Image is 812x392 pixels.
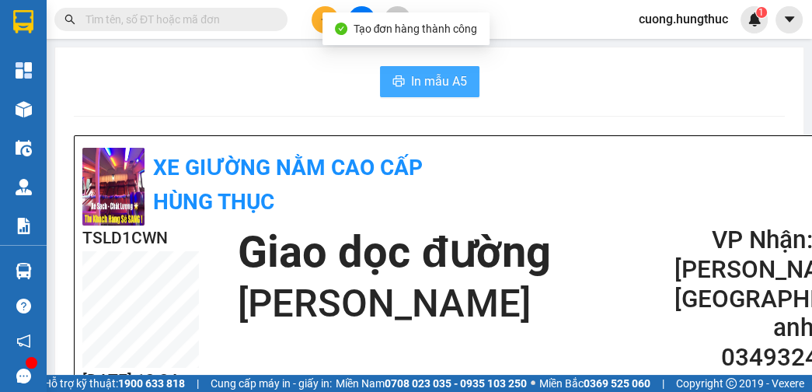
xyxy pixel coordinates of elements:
span: notification [16,334,31,348]
input: Tìm tên, số ĐT hoặc mã đơn [85,11,269,28]
h1: [PERSON_NAME] [238,279,550,329]
img: warehouse-icon [16,263,32,279]
img: solution-icon [16,218,32,234]
button: aim [384,6,411,33]
span: printer [392,75,405,89]
button: caret-down [775,6,803,33]
span: question-circle [16,299,31,313]
img: warehouse-icon [16,101,32,117]
span: | [662,375,664,392]
img: warehouse-icon [16,140,32,156]
h1: Giao dọc đường [238,226,550,279]
button: file-add [348,6,375,33]
button: plus [312,6,339,33]
span: caret-down [782,12,796,26]
span: | [197,375,199,392]
span: ⚪️ [531,380,535,387]
img: logo.jpg [82,148,145,226]
span: In mẫu A5 [411,72,467,91]
span: search [64,14,75,25]
strong: 0708 023 035 - 0935 103 250 [385,377,527,390]
strong: 1900 633 818 [118,377,185,390]
span: 1 [758,7,764,18]
span: cuong.hungthuc [626,9,741,29]
span: Cung cấp máy in - giấy in: [211,375,332,392]
img: warehouse-icon [16,179,32,195]
b: XE GIƯỜNG NẰM CAO CẤP HÙNG THỤC [45,12,162,141]
span: Miền Bắc [539,375,650,392]
span: Hỗ trợ kỹ thuật: [44,375,185,392]
span: copyright [726,378,737,389]
span: message [16,369,31,383]
span: Tạo đơn hàng thành công [354,23,478,35]
span: plus [320,14,331,25]
img: icon-new-feature [748,12,761,26]
img: logo.jpg [9,40,37,118]
span: check-circle [335,23,347,35]
button: printerIn mẫu A5 [380,66,479,97]
img: logo-vxr [13,10,33,33]
span: Miền Nam [336,375,527,392]
h2: TSLD1CWN [82,226,199,251]
strong: 0369 525 060 [584,377,650,390]
sup: 1 [756,7,767,18]
img: dashboard-icon [16,62,32,79]
b: XE GIƯỜNG NẰM CAO CẤP HÙNG THỤC [152,155,422,215]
